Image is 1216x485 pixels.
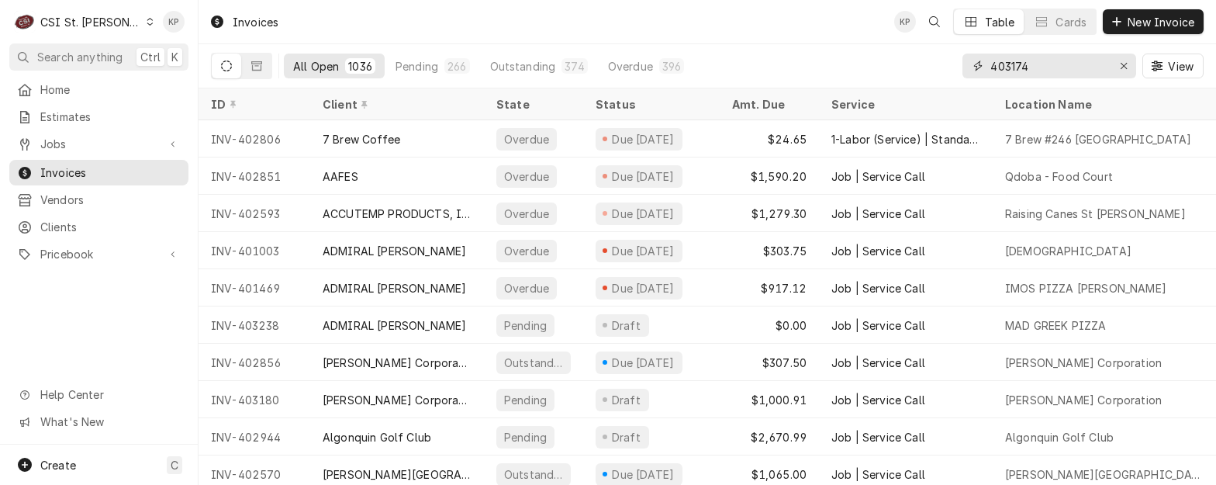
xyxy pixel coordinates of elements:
[447,58,466,74] div: 266
[831,355,925,371] div: Job | Service Call
[348,58,372,74] div: 1036
[199,344,310,381] div: INV-402856
[40,81,181,98] span: Home
[1005,168,1113,185] div: Qdoba - Food Court
[171,457,178,473] span: C
[831,392,925,408] div: Job | Service Call
[1005,243,1131,259] div: [DEMOGRAPHIC_DATA]
[720,232,819,269] div: $303.75
[610,280,676,296] div: Due [DATE]
[496,96,571,113] div: State
[894,11,916,33] div: Kym Parson's Avatar
[9,241,188,267] a: Go to Pricebook
[140,49,161,65] span: Ctrl
[9,409,188,435] a: Go to What's New
[1005,206,1186,222] div: Raising Canes St [PERSON_NAME]
[720,120,819,158] div: $24.65
[1124,14,1197,30] span: New Invoice
[1005,355,1162,371] div: [PERSON_NAME] Corporation
[990,54,1107,78] input: Keyword search
[40,109,181,125] span: Estimates
[1165,58,1197,74] span: View
[163,11,185,33] div: KP
[199,120,310,158] div: INV-402806
[610,392,643,408] div: Draft
[1103,9,1204,34] button: New Invoice
[610,466,676,483] div: Due [DATE]
[323,96,468,113] div: Client
[720,344,819,381] div: $307.50
[662,58,681,74] div: 396
[610,243,676,259] div: Due [DATE]
[323,168,358,185] div: AAFES
[163,11,185,33] div: Kym Parson's Avatar
[831,206,925,222] div: Job | Service Call
[40,414,179,430] span: What's New
[565,58,584,74] div: 374
[490,58,556,74] div: Outstanding
[608,58,653,74] div: Overdue
[503,206,551,222] div: Overdue
[503,280,551,296] div: Overdue
[40,459,76,472] span: Create
[503,168,551,185] div: Overdue
[894,11,916,33] div: KP
[503,466,565,483] div: Outstanding
[610,131,676,147] div: Due [DATE]
[831,280,925,296] div: Job | Service Call
[323,206,472,222] div: ACCUTEMP PRODUCTS, INC.
[831,317,925,334] div: Job | Service Call
[503,131,551,147] div: Overdue
[293,58,339,74] div: All Open
[1005,96,1200,113] div: Location Name
[199,381,310,418] div: INV-403180
[40,136,157,152] span: Jobs
[323,131,400,147] div: 7 Brew Coffee
[831,243,925,259] div: Job | Service Call
[40,246,157,262] span: Pricebook
[503,429,548,445] div: Pending
[40,386,179,403] span: Help Center
[1005,317,1106,334] div: MAD GREEK PIZZA
[9,77,188,102] a: Home
[503,243,551,259] div: Overdue
[610,429,643,445] div: Draft
[199,232,310,269] div: INV-401003
[9,214,188,240] a: Clients
[831,168,925,185] div: Job | Service Call
[503,392,548,408] div: Pending
[831,429,925,445] div: Job | Service Call
[503,355,565,371] div: Outstanding
[720,158,819,195] div: $1,590.20
[610,206,676,222] div: Due [DATE]
[9,131,188,157] a: Go to Jobs
[1005,466,1204,483] div: [PERSON_NAME][GEOGRAPHIC_DATA]
[211,96,295,113] div: ID
[1005,429,1114,445] div: Algonquin Golf Club
[9,43,188,71] button: Search anythingCtrlK
[40,219,181,235] span: Clients
[720,269,819,307] div: $917.12
[14,11,36,33] div: C
[171,49,178,65] span: K
[199,195,310,232] div: INV-402593
[985,14,1015,30] div: Table
[596,96,704,113] div: Status
[9,187,188,213] a: Vendors
[831,96,977,113] div: Service
[323,429,431,445] div: Algonquin Golf Club
[323,317,466,334] div: ADMIRAL [PERSON_NAME]
[503,317,548,334] div: Pending
[720,418,819,456] div: $2,670.99
[1005,131,1192,147] div: 7 Brew #246 [GEOGRAPHIC_DATA]
[323,466,472,483] div: [PERSON_NAME][GEOGRAPHIC_DATA]
[9,160,188,185] a: Invoices
[40,165,181,181] span: Invoices
[610,355,676,371] div: Due [DATE]
[1005,280,1166,296] div: IMOS PIZZA [PERSON_NAME]
[40,14,141,30] div: CSI St. [PERSON_NAME]
[37,49,123,65] span: Search anything
[1005,392,1162,408] div: [PERSON_NAME] Corporation
[199,307,310,344] div: INV-403238
[922,9,947,34] button: Open search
